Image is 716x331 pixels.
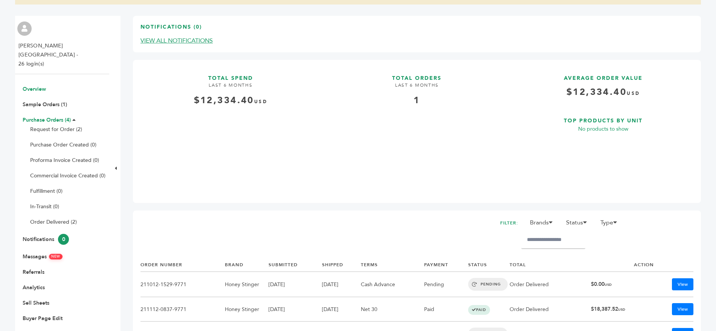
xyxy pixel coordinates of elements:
[140,306,186,313] a: 211112-0837-9771
[23,299,49,307] a: Sell Sheets
[562,218,595,231] li: Status
[521,231,585,249] input: Filter by keywords
[424,272,469,297] td: Pending
[513,110,693,189] a: TOP PRODUCTS BY UNIT No products to show
[361,272,424,297] td: Cash Advance
[513,67,693,104] a: AVERAGE ORDER VALUE $12,334.40USD
[23,236,69,243] a: Notifications0
[322,272,361,297] td: [DATE]
[327,67,507,82] h3: TOTAL ORDERS
[597,218,625,231] li: Type
[672,303,693,315] a: View
[23,101,67,108] a: Sample Orders (1)
[23,315,63,322] a: Buyer Page Edit
[30,126,82,133] a: Request for Order (2)
[140,67,321,82] h3: TOTAL SPEND
[140,23,202,37] h3: Notifications (0)
[513,110,693,125] h3: TOP PRODUCTS BY UNIT
[23,284,45,291] a: Analytics
[140,258,225,272] th: ORDER NUMBER
[322,297,361,322] td: [DATE]
[327,94,507,107] div: 1
[23,253,63,260] a: MessagesNEW
[361,297,424,322] td: Net 30
[140,94,321,107] div: $12,334.40
[591,258,654,272] th: ACTION
[58,234,69,245] span: 0
[513,125,693,134] p: No products to show
[618,307,625,312] span: USD
[605,282,612,287] span: USD
[327,67,507,189] a: TOTAL ORDERS LAST 6 MONTHS 1
[322,258,361,272] th: SHIPPED
[591,297,654,322] td: $18,387.52
[23,85,46,93] a: Overview
[361,258,424,272] th: TERMS
[49,254,63,259] span: NEW
[672,278,693,290] a: View
[591,272,654,297] td: $0.00
[468,258,510,272] th: STATUS
[30,141,96,148] a: Purchase Order Created (0)
[510,297,591,322] td: Order Delivered
[18,41,107,69] li: [PERSON_NAME][GEOGRAPHIC_DATA] - 26 login(s)
[269,272,322,297] td: [DATE]
[627,90,640,96] span: USD
[30,203,59,210] a: In-Transit (0)
[17,21,32,36] img: profile.png
[510,272,591,297] td: Order Delivered
[30,188,63,195] a: Fulfillment (0)
[23,268,44,276] a: Referrals
[468,305,490,315] span: PAID
[269,258,322,272] th: SUBMITTED
[510,258,591,272] th: TOTAL
[225,272,269,297] td: Honey Stinger
[140,67,321,189] a: TOTAL SPEND LAST 6 MONTHS $12,334.40USD
[327,82,507,94] h4: LAST 6 MONTHS
[140,281,186,288] a: 211012-1529-9771
[140,37,213,45] a: VIEW ALL NOTIFICATIONS
[500,218,518,228] h2: FILTER:
[424,258,469,272] th: PAYMENT
[30,157,99,164] a: Proforma Invoice Created (0)
[513,86,693,104] h4: $12,334.40
[30,218,77,226] a: Order Delivered (2)
[30,172,105,179] a: Commercial Invoice Created (0)
[526,218,561,231] li: Brands
[468,278,508,291] span: PENDING
[225,258,269,272] th: BRAND
[424,297,469,322] td: Paid
[225,297,269,322] td: Honey Stinger
[23,116,71,124] a: Purchase Orders (4)
[513,67,693,82] h3: AVERAGE ORDER VALUE
[140,82,321,94] h4: LAST 6 MONTHS
[254,99,267,105] span: USD
[269,297,322,322] td: [DATE]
